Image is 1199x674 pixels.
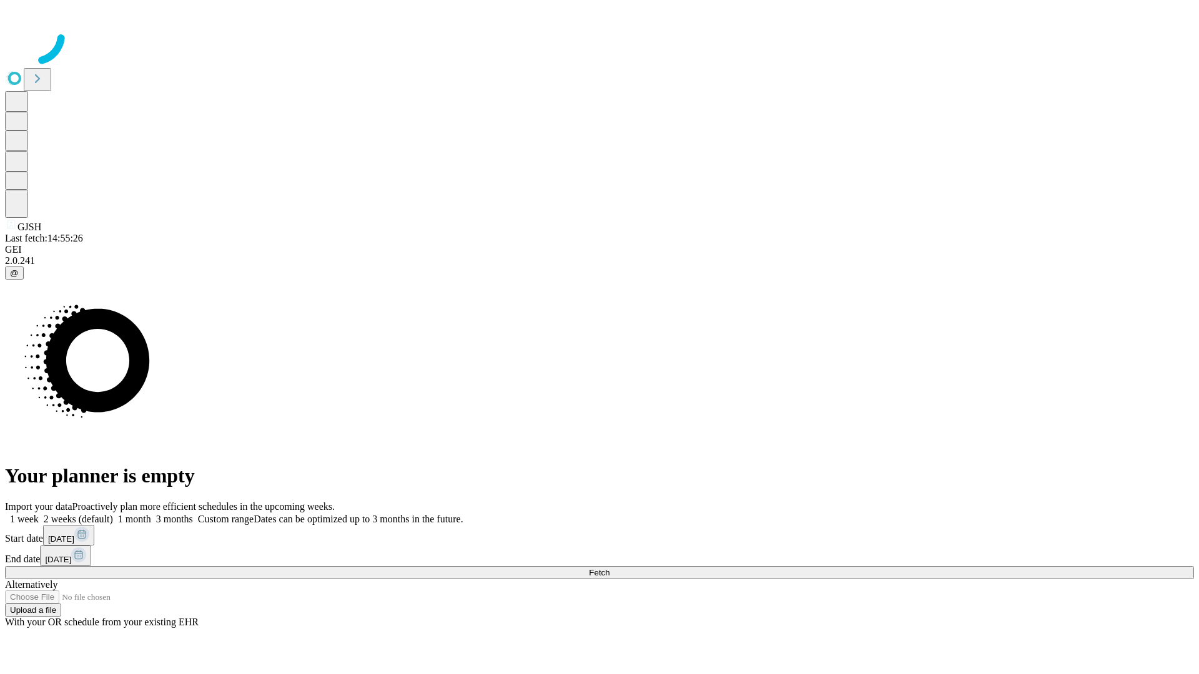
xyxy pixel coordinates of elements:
[5,501,72,512] span: Import your data
[156,514,193,524] span: 3 months
[254,514,463,524] span: Dates can be optimized up to 3 months in the future.
[72,501,335,512] span: Proactively plan more efficient schedules in the upcoming weeks.
[10,514,39,524] span: 1 week
[48,534,74,544] span: [DATE]
[5,603,61,617] button: Upload a file
[5,464,1194,487] h1: Your planner is empty
[5,233,83,243] span: Last fetch: 14:55:26
[5,579,57,590] span: Alternatively
[45,555,71,564] span: [DATE]
[198,514,254,524] span: Custom range
[589,568,609,577] span: Fetch
[17,222,41,232] span: GJSH
[10,268,19,278] span: @
[5,255,1194,266] div: 2.0.241
[43,525,94,545] button: [DATE]
[5,244,1194,255] div: GEI
[5,617,199,627] span: With your OR schedule from your existing EHR
[44,514,113,524] span: 2 weeks (default)
[5,266,24,280] button: @
[40,545,91,566] button: [DATE]
[5,545,1194,566] div: End date
[118,514,151,524] span: 1 month
[5,525,1194,545] div: Start date
[5,566,1194,579] button: Fetch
